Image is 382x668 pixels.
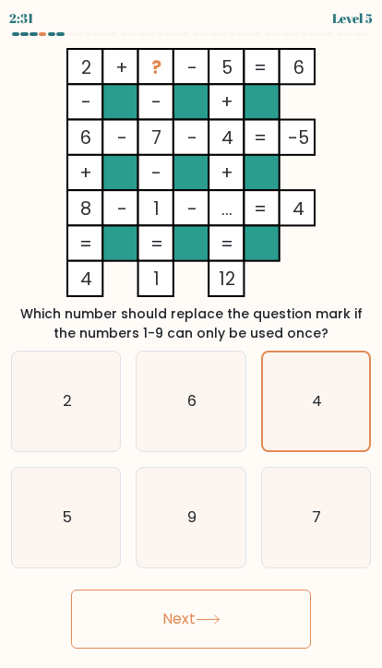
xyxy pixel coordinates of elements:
tspan: + [221,161,233,185]
tspan: - [151,161,161,185]
tspan: ... [221,197,233,221]
tspan: 4 [292,197,304,221]
tspan: 5 [221,55,233,80]
tspan: 2 [81,55,91,80]
tspan: 7 [151,125,161,150]
tspan: 6 [80,125,91,150]
div: Level 5 [332,8,373,28]
text: 5 [63,507,72,528]
div: Which number should replace the question mark if the numbers 1-9 can only be used once? [7,304,375,343]
tspan: - [117,197,127,221]
text: 9 [187,507,197,528]
tspan: 4 [80,267,92,292]
tspan: ? [151,55,161,80]
tspan: = [221,232,233,256]
tspan: 12 [219,267,235,292]
tspan: 4 [221,125,233,150]
tspan: - [151,89,161,114]
tspan: = [150,232,163,256]
tspan: - [81,89,91,114]
tspan: + [115,55,128,80]
text: 4 [312,390,322,412]
text: 6 [187,390,197,412]
tspan: -5 [288,125,309,150]
text: 7 [312,507,321,528]
tspan: = [79,232,92,256]
div: 2:31 [9,8,33,28]
tspan: - [117,125,127,150]
tspan: = [254,125,267,150]
tspan: - [187,197,197,221]
tspan: = [254,55,267,80]
tspan: 1 [153,197,160,221]
tspan: + [221,89,233,114]
tspan: = [254,197,267,221]
text: 2 [63,390,72,412]
tspan: + [79,161,92,185]
tspan: - [187,125,197,150]
tspan: 8 [80,197,91,221]
tspan: - [187,55,197,80]
tspan: 1 [153,267,160,292]
button: Next [71,590,311,649]
tspan: 6 [293,55,304,80]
